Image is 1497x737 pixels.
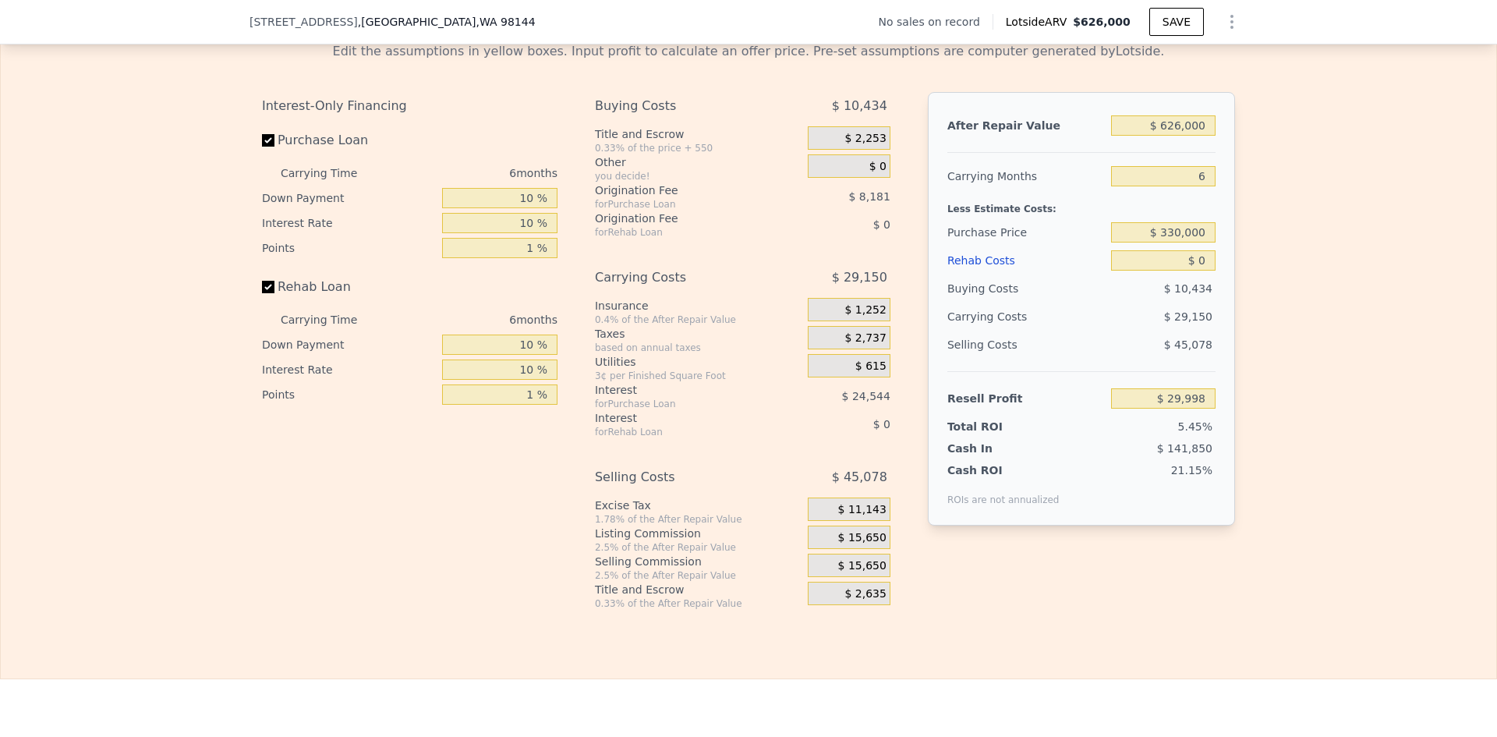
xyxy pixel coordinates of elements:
[595,342,802,354] div: based on annual taxes
[947,331,1105,359] div: Selling Costs
[1164,338,1212,351] span: $ 45,078
[947,303,1045,331] div: Carrying Costs
[947,275,1105,303] div: Buying Costs
[358,14,536,30] span: , [GEOGRAPHIC_DATA]
[848,190,890,203] span: $ 8,181
[595,326,802,342] div: Taxes
[262,126,436,154] label: Purchase Loan
[262,281,274,293] input: Rehab Loan
[844,303,886,317] span: $ 1,252
[262,332,436,357] div: Down Payment
[595,463,769,491] div: Selling Costs
[1006,14,1073,30] span: Lotside ARV
[595,211,769,226] div: Origination Fee
[832,463,887,491] span: $ 45,078
[1157,442,1212,455] span: $ 141,850
[595,526,802,541] div: Listing Commission
[838,531,887,545] span: $ 15,650
[595,398,769,410] div: for Purchase Loan
[595,498,802,513] div: Excise Tax
[947,190,1216,218] div: Less Estimate Costs:
[476,16,535,28] span: , WA 98144
[838,559,887,573] span: $ 15,650
[947,162,1105,190] div: Carrying Months
[947,112,1105,140] div: After Repair Value
[595,154,802,170] div: Other
[947,462,1060,478] div: Cash ROI
[1164,282,1212,295] span: $ 10,434
[262,92,557,120] div: Interest-Only Financing
[595,126,802,142] div: Title and Escrow
[1149,8,1204,36] button: SAVE
[855,360,887,374] span: $ 615
[281,307,382,332] div: Carrying Time
[844,132,886,146] span: $ 2,253
[947,441,1045,456] div: Cash In
[1178,420,1212,433] span: 5.45%
[595,597,802,610] div: 0.33% of the After Repair Value
[832,92,887,120] span: $ 10,434
[595,170,802,182] div: you decide!
[388,161,557,186] div: 6 months
[947,419,1045,434] div: Total ROI
[595,226,769,239] div: for Rehab Loan
[879,14,993,30] div: No sales on record
[595,582,802,597] div: Title and Escrow
[595,410,769,426] div: Interest
[595,554,802,569] div: Selling Commission
[1216,6,1247,37] button: Show Options
[388,307,557,332] div: 6 months
[595,354,802,370] div: Utilities
[262,357,436,382] div: Interest Rate
[947,384,1105,413] div: Resell Profit
[595,142,802,154] div: 0.33% of the price + 550
[595,182,769,198] div: Origination Fee
[844,587,886,601] span: $ 2,635
[832,264,887,292] span: $ 29,150
[838,503,887,517] span: $ 11,143
[595,426,769,438] div: for Rehab Loan
[1073,16,1131,28] span: $626,000
[595,92,769,120] div: Buying Costs
[947,246,1105,275] div: Rehab Costs
[595,541,802,554] div: 2.5% of the After Repair Value
[842,390,890,402] span: $ 24,544
[595,198,769,211] div: for Purchase Loan
[595,370,802,382] div: 3¢ per Finished Square Foot
[595,264,769,292] div: Carrying Costs
[869,160,887,174] span: $ 0
[281,161,382,186] div: Carrying Time
[595,382,769,398] div: Interest
[595,513,802,526] div: 1.78% of the After Repair Value
[947,478,1060,506] div: ROIs are not annualized
[262,134,274,147] input: Purchase Loan
[595,569,802,582] div: 2.5% of the After Repair Value
[262,186,436,211] div: Down Payment
[947,218,1105,246] div: Purchase Price
[1171,464,1212,477] span: 21.15%
[262,211,436,236] div: Interest Rate
[249,14,358,30] span: [STREET_ADDRESS]
[262,273,436,301] label: Rehab Loan
[595,314,802,326] div: 0.4% of the After Repair Value
[873,418,890,431] span: $ 0
[262,382,436,407] div: Points
[262,236,436,260] div: Points
[844,331,886,345] span: $ 2,737
[873,218,890,231] span: $ 0
[595,298,802,314] div: Insurance
[262,42,1235,61] div: Edit the assumptions in yellow boxes. Input profit to calculate an offer price. Pre-set assumptio...
[1164,310,1212,323] span: $ 29,150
